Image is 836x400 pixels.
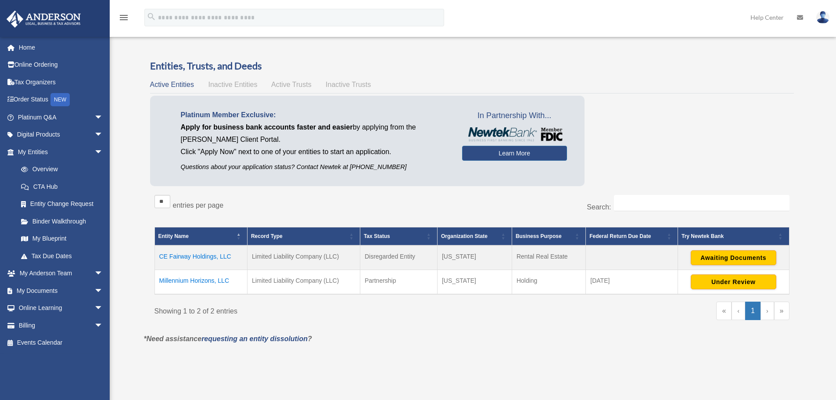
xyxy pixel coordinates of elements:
[6,282,116,299] a: My Documentsarrow_drop_down
[6,317,116,334] a: Billingarrow_drop_down
[512,227,585,246] th: Business Purpose: Activate to sort
[94,282,112,300] span: arrow_drop_down
[144,335,312,342] em: *Need assistance ?
[437,245,512,270] td: [US_STATE]
[12,247,112,265] a: Tax Due Dates
[181,162,449,173] p: Questions about your application status? Contact Newtek at [PHONE_NUMBER]
[691,274,776,289] button: Under Review
[466,127,563,141] img: NewtekBankLogoSM.png
[326,81,371,88] span: Inactive Trusts
[437,227,512,246] th: Organization State: Activate to sort
[589,233,651,239] span: Federal Return Due Date
[6,126,116,144] a: Digital Productsarrow_drop_down
[247,245,360,270] td: Limited Liability Company (LLC)
[94,299,112,317] span: arrow_drop_down
[6,56,116,74] a: Online Ordering
[732,302,745,320] a: Previous
[154,302,466,317] div: Showing 1 to 2 of 2 entries
[512,270,585,295] td: Holding
[761,302,774,320] a: Next
[437,270,512,295] td: [US_STATE]
[147,12,156,22] i: search
[586,270,678,295] td: [DATE]
[173,202,224,209] label: entries per page
[251,233,283,239] span: Record Type
[4,11,83,28] img: Anderson Advisors Platinum Portal
[150,81,194,88] span: Active Entities
[6,143,112,161] a: My Entitiesarrow_drop_down
[181,121,449,146] p: by applying from the [PERSON_NAME] Client Portal.
[94,265,112,283] span: arrow_drop_down
[587,203,611,211] label: Search:
[745,302,761,320] a: 1
[364,233,390,239] span: Tax Status
[462,109,567,123] span: In Partnership With...
[360,245,437,270] td: Disregarded Entity
[181,109,449,121] p: Platinum Member Exclusive:
[516,233,562,239] span: Business Purpose
[94,108,112,126] span: arrow_drop_down
[682,231,775,241] div: Try Newtek Bank
[816,11,829,24] img: User Pic
[118,15,129,23] a: menu
[441,233,488,239] span: Organization State
[6,299,116,317] a: Online Learningarrow_drop_down
[678,227,789,246] th: Try Newtek Bank : Activate to sort
[6,73,116,91] a: Tax Organizers
[6,265,116,282] a: My Anderson Teamarrow_drop_down
[12,213,112,230] a: Binder Walkthrough
[12,178,112,195] a: CTA Hub
[716,302,732,320] a: First
[150,59,794,73] h3: Entities, Trusts, and Deeds
[118,12,129,23] i: menu
[247,270,360,295] td: Limited Liability Company (LLC)
[154,270,247,295] td: Millennium Horizons, LLC
[6,334,116,352] a: Events Calendar
[201,335,308,342] a: requesting an entity dissolution
[50,93,70,106] div: NEW
[208,81,257,88] span: Inactive Entities
[360,270,437,295] td: Partnership
[247,227,360,246] th: Record Type: Activate to sort
[12,230,112,248] a: My Blueprint
[462,146,567,161] a: Learn More
[12,195,112,213] a: Entity Change Request
[154,227,247,246] th: Entity Name: Activate to invert sorting
[271,81,312,88] span: Active Trusts
[94,126,112,144] span: arrow_drop_down
[691,250,776,265] button: Awaiting Documents
[94,143,112,161] span: arrow_drop_down
[6,39,116,56] a: Home
[94,317,112,335] span: arrow_drop_down
[181,123,353,131] span: Apply for business bank accounts faster and easier
[6,108,116,126] a: Platinum Q&Aarrow_drop_down
[360,227,437,246] th: Tax Status: Activate to sort
[586,227,678,246] th: Federal Return Due Date: Activate to sort
[774,302,789,320] a: Last
[158,233,189,239] span: Entity Name
[6,91,116,109] a: Order StatusNEW
[12,161,108,178] a: Overview
[512,245,585,270] td: Rental Real Estate
[181,146,449,158] p: Click "Apply Now" next to one of your entities to start an application.
[154,245,247,270] td: CE Fairway Holdings, LLC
